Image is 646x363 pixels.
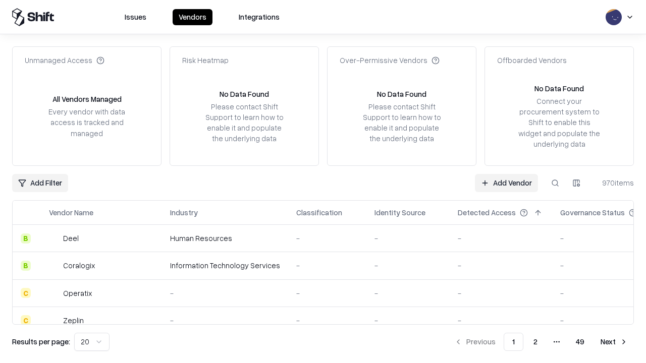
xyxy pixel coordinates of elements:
[182,55,229,66] div: Risk Heatmap
[170,315,280,326] div: -
[594,177,634,188] div: 970 items
[49,233,59,244] img: Deel
[49,315,59,325] img: Zeplin
[296,288,358,298] div: -
[458,288,544,298] div: -
[377,89,426,99] div: No Data Found
[374,207,425,218] div: Identity Source
[296,233,358,244] div: -
[504,333,523,351] button: 1
[374,315,442,326] div: -
[497,55,567,66] div: Offboarded Vendors
[568,333,593,351] button: 49
[52,94,122,104] div: All Vendors Managed
[119,9,152,25] button: Issues
[374,260,442,271] div: -
[12,336,70,347] p: Results per page:
[63,233,79,244] div: Deel
[374,233,442,244] div: -
[296,207,342,218] div: Classification
[170,288,280,298] div: -
[49,288,59,298] img: Operatix
[202,101,286,144] div: Please contact Shift Support to learn how to enable it and populate the underlying data
[170,207,198,218] div: Industry
[63,315,84,326] div: Zeplin
[374,288,442,298] div: -
[475,174,538,192] a: Add Vendor
[45,106,129,138] div: Every vendor with data access is tracked and managed
[525,333,546,351] button: 2
[340,55,440,66] div: Over-Permissive Vendors
[63,288,92,298] div: Operatix
[458,233,544,244] div: -
[233,9,286,25] button: Integrations
[220,89,269,99] div: No Data Found
[458,260,544,271] div: -
[458,315,544,326] div: -
[49,261,59,271] img: Coralogix
[517,96,601,149] div: Connect your procurement system to Shift to enable this widget and populate the underlying data
[21,315,31,325] div: C
[49,207,93,218] div: Vendor Name
[25,55,104,66] div: Unmanaged Access
[173,9,212,25] button: Vendors
[21,233,31,244] div: B
[595,333,634,351] button: Next
[360,101,444,144] div: Please contact Shift Support to learn how to enable it and populate the underlying data
[170,233,280,244] div: Human Resources
[458,207,516,218] div: Detected Access
[296,315,358,326] div: -
[560,207,625,218] div: Governance Status
[170,260,280,271] div: Information Technology Services
[534,83,584,94] div: No Data Found
[12,174,68,192] button: Add Filter
[448,333,634,351] nav: pagination
[21,261,31,271] div: B
[21,288,31,298] div: C
[296,260,358,271] div: -
[63,260,95,271] div: Coralogix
